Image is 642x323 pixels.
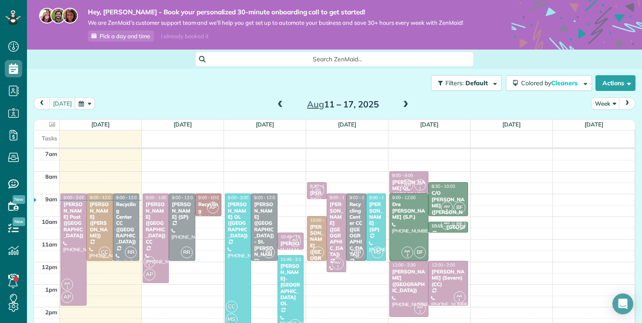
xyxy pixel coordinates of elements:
[506,75,592,91] button: Colored byCleaners
[334,260,341,265] span: AW
[116,195,140,200] span: 9:00 - 12:00
[156,31,214,42] div: I already booked it
[465,79,488,87] span: Default
[254,201,274,264] div: [PERSON_NAME] ([GEOGRAPHIC_DATA]) - St. [PERSON_NAME]
[427,75,502,91] a: Filters: Default
[172,195,195,200] span: 9:00 - 12:00
[89,201,110,239] div: [PERSON_NAME] ([PERSON_NAME])
[454,202,465,213] span: BF
[444,204,450,209] span: AW
[349,201,363,257] div: Recycling Center CC ([GEOGRAPHIC_DATA])
[332,263,343,271] small: 1
[329,201,344,257] div: [PERSON_NAME] ([GEOGRAPHIC_DATA])
[431,75,502,91] button: Filters: Default
[352,246,364,258] span: RR
[551,79,579,87] span: Cleaners
[392,173,413,178] span: 8:00 - 9:00
[401,179,413,191] span: RR
[392,195,416,200] span: 9:00 - 12:00
[281,234,307,240] span: 10:45 - 11:30
[50,8,66,23] img: jorge-587dff0eeaa6aab1f244e6dc62b8924c3b6ad411094392a53c71c6c4a576187d.jpg
[88,19,463,27] span: We are ZenMaid’s customer support team and we’ll help you get set up to automate your business an...
[502,121,521,128] a: [DATE]
[310,224,324,286] div: [PERSON_NAME] ([GEOGRAPHIC_DATA]) OL
[441,223,452,232] small: 2
[207,202,219,213] span: AP
[307,99,324,110] span: Aug
[431,269,465,287] div: [PERSON_NAME] (Severn) (CC)
[310,190,324,277] div: [PERSON_NAME] ([PERSON_NAME]) - [PERSON_NAME] Yacht Club
[42,263,57,270] span: 12pm
[369,201,383,233] div: [PERSON_NAME] (SP)
[42,241,57,248] span: 11am
[116,201,137,245] div: Recycling Center CC ([GEOGRAPHIC_DATA])
[99,246,110,258] span: CC
[392,201,426,220] div: Dre [PERSON_NAME] (S.P.)
[62,8,78,23] img: michelle-19f622bdf1676172e81f8f8fba1fb50e276960ebfe0243fe18214015130c80e4.jpg
[88,30,154,42] a: Pick a day and time
[619,97,635,109] button: next
[33,97,50,109] button: prev
[198,195,222,200] span: 9:00 - 10:00
[338,121,357,128] a: [DATE]
[144,261,155,270] small: 1
[125,246,137,258] span: RR
[226,301,237,313] span: CC
[90,195,113,200] span: 9:00 - 12:00
[146,195,167,200] span: 9:00 - 1:00
[181,246,193,258] span: RR
[431,262,455,268] span: 12:00 - 2:00
[417,181,423,186] span: AW
[441,206,452,215] small: 2
[392,262,416,268] span: 12:00 - 2:30
[456,293,463,298] span: AW
[310,183,331,189] span: 8:30 - 9:15
[144,269,155,280] span: AP
[13,217,25,226] span: New
[521,79,581,87] span: Colored by
[371,246,383,258] span: MS
[45,196,57,203] span: 9am
[402,251,413,260] small: 2
[280,240,301,278] div: [PERSON_NAME] ([GEOGRAPHIC_DATA])
[280,263,301,307] div: [PERSON_NAME]-[GEOGRAPHIC_DATA] OL
[392,179,426,210] div: [PERSON_NAME] OL ([GEOGRAPHIC_DATA]) - EASI
[431,183,455,189] span: 8:30 - 10:00
[64,281,70,286] span: AW
[45,286,57,293] span: 1pm
[454,296,465,304] small: 1
[292,237,298,242] span: AW
[392,269,426,294] div: [PERSON_NAME] ([GEOGRAPHIC_DATA])
[39,8,55,23] img: maria-72a9807cf96188c08ef61303f053569d2e2a8a1cde33d635c8a3ac13582a053d.jpg
[310,217,336,223] span: 10:00 - 12:00
[145,201,166,245] div: [PERSON_NAME] ([GEOGRAPHIC_DATA]) CC
[349,195,373,200] span: 9:00 - 12:00
[198,201,219,233] div: Recycling Center (DEALE) CC
[227,201,248,239] div: [PERSON_NAME] OL ([GEOGRAPHIC_DATA])
[454,218,465,230] span: BF
[281,256,304,262] span: 11:45 - 3:15
[263,246,275,258] span: RR
[13,195,25,204] span: New
[45,309,57,316] span: 2pm
[415,184,425,193] small: 1
[228,195,249,200] span: 9:00 - 3:00
[415,307,425,316] small: 1
[420,121,439,128] a: [DATE]
[42,135,57,142] span: Tasks
[171,201,192,220] div: [PERSON_NAME] (SP)
[49,97,76,109] button: [DATE]
[315,187,321,192] span: AW
[417,305,423,310] span: AW
[312,246,324,258] span: CC
[256,121,274,128] a: [DATE]
[612,293,633,314] div: Open Intercom Messenger
[91,121,110,128] a: [DATE]
[42,218,57,225] span: 10am
[369,195,393,200] span: 9:00 - 12:00
[431,190,465,240] div: C/O [PERSON_NAME] ([PERSON_NAME]) OL - Regatta Condominiums
[45,173,57,180] span: 8am
[61,291,73,303] span: AP
[404,249,411,253] span: AW
[100,33,150,40] span: Pick a day and time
